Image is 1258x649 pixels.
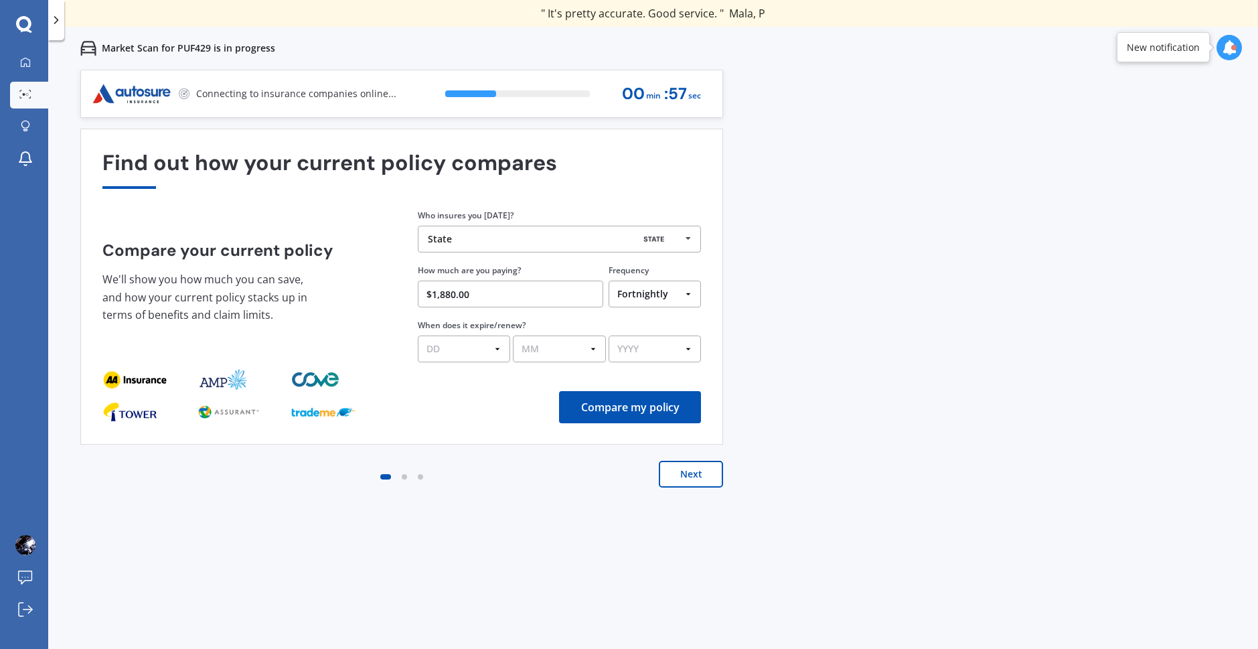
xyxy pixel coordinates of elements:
img: provider_logo_1 [197,401,261,423]
img: provider_logo_1 [197,369,248,390]
label: How much are you paying? [418,265,521,276]
p: We'll show you how much you can save, and how your current policy stacks up in terms of benefits ... [102,271,317,324]
div: New notification [1127,41,1200,54]
label: Who insures you [DATE]? [418,210,514,221]
img: provider_logo_0 [102,401,157,423]
img: ACg8ocIhPWRnXqwTxcit4SLw3U8PZBV_R1bpcLbSnO2YfPM7aypFoJRa=s96-c [15,535,35,555]
button: Next [659,461,723,488]
img: State-text-1.webp [631,231,676,247]
button: Compare my policy [559,391,701,423]
span: 00 [622,85,645,103]
span: sec [688,87,701,105]
p: Market Scan for PUF429 is in progress [102,42,275,55]
p: Connecting to insurance companies online... [196,87,396,100]
img: car.f15378c7a67c060ca3f3.svg [80,40,96,56]
img: provider_logo_0 [102,369,167,390]
span: : 57 [664,85,687,103]
label: When does it expire/renew? [418,319,526,331]
div: Find out how your current policy compares [102,151,701,189]
img: provider_logo_2 [291,401,356,423]
img: provider_logo_2 [291,369,342,390]
span: min [646,87,661,105]
h4: Compare your current policy [102,241,386,260]
label: Frequency [609,265,649,276]
div: State [428,234,452,244]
